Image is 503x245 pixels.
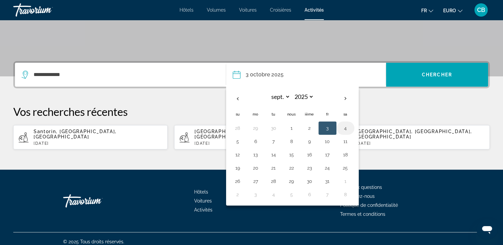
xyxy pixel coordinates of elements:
[340,190,351,199] button: Jour 11
[229,91,247,106] button: Le mois précédent
[194,207,212,212] a: Activités
[304,163,315,173] button: Jour 25
[232,177,243,186] button: Jour 28
[356,129,472,139] span: [GEOGRAPHIC_DATA], [GEOGRAPHIC_DATA], [GEOGRAPHIC_DATA]
[356,141,484,146] p: [DATE]
[422,72,452,77] span: Chercher
[443,6,462,15] button: Changer de devise
[13,125,168,150] button: Santorin, [GEOGRAPHIC_DATA], [GEOGRAPHIC_DATA][DATE]
[304,190,315,199] button: Jour 9
[443,8,456,13] span: EURO
[286,123,297,133] button: Jour 1
[476,218,498,240] iframe: Bouton de lancement de la fenêtre de messagerie
[286,177,297,186] button: Jour 29
[421,6,433,15] button: Changer la langue
[322,137,333,146] button: Jour 10
[286,150,297,159] button: Jour 15
[13,1,80,19] a: Travorium
[286,190,297,199] button: Jour 8
[340,211,385,217] a: Termes et conditions
[34,141,162,146] p: [DATE]
[13,105,490,118] p: Vos recherches récentes
[322,163,333,173] button: Jour 26
[194,129,311,139] span: [GEOGRAPHIC_DATA], [GEOGRAPHIC_DATA], [GEOGRAPHIC_DATA]
[335,125,490,150] button: [GEOGRAPHIC_DATA], [GEOGRAPHIC_DATA], [GEOGRAPHIC_DATA][DATE]
[34,129,117,139] span: Santorin, [GEOGRAPHIC_DATA], [GEOGRAPHIC_DATA]
[239,7,257,13] a: Voitures
[232,137,243,146] button: Jour 5
[207,7,226,13] a: Volumes
[322,123,333,133] button: Jour 3
[232,190,243,199] button: Jour 5
[180,7,193,13] a: Hôtels
[232,163,243,173] button: Jour 21
[174,125,328,150] button: [GEOGRAPHIC_DATA], [GEOGRAPHIC_DATA], [GEOGRAPHIC_DATA][DATE]
[194,141,323,146] p: [DATE]
[232,123,243,133] button: Jour 28
[340,137,351,146] button: Jour 11
[322,190,333,199] button: Jour 10
[268,137,279,146] button: Jour 7
[63,191,130,211] a: Travorium
[477,7,485,13] span: CB
[305,7,324,13] a: Activités
[340,203,398,208] a: Politique de confidentialité
[304,137,315,146] button: Jour 9
[340,185,382,190] a: Foire aux questions
[268,150,279,159] button: Jour 14
[336,91,354,106] button: Prochain
[15,63,488,87] div: Widget de recherche
[268,163,279,173] button: Jour 23
[269,91,290,103] select: Sélectionner le mois
[421,8,427,13] span: Fr
[386,63,488,87] button: Chercher
[194,198,212,204] a: Voitures
[472,3,490,17] button: Menu utilisateur
[322,177,333,186] button: Jour 31
[286,137,297,146] button: Jour 8
[268,177,279,186] button: Jour 30
[304,177,315,186] button: Jour 30
[250,123,261,133] button: Jour 29
[250,137,261,146] button: Jour 6
[194,189,208,195] a: Hôtels
[340,163,351,173] button: Jour 27
[250,150,261,159] button: Jour 13
[286,163,297,173] button: Jour 24
[340,123,351,133] button: Jour 4
[268,190,279,199] button: Jour 7
[233,63,386,87] button: Date : 3 octobre 2025
[292,91,314,103] select: Sélectionner l’année
[250,190,261,199] button: Jour 6
[250,177,261,186] button: Jour 29
[250,163,261,173] button: Jour 22
[304,123,315,133] button: Jour 2
[63,239,124,244] span: © 2025 Tous droits réservés.
[270,7,291,13] a: Croisières
[340,177,351,186] button: Jour 4
[268,123,279,133] button: Jour 30
[304,150,315,159] button: Jour 16
[232,150,243,159] button: Jour 12
[322,150,333,159] button: Jour 19
[340,150,351,159] button: Jour 20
